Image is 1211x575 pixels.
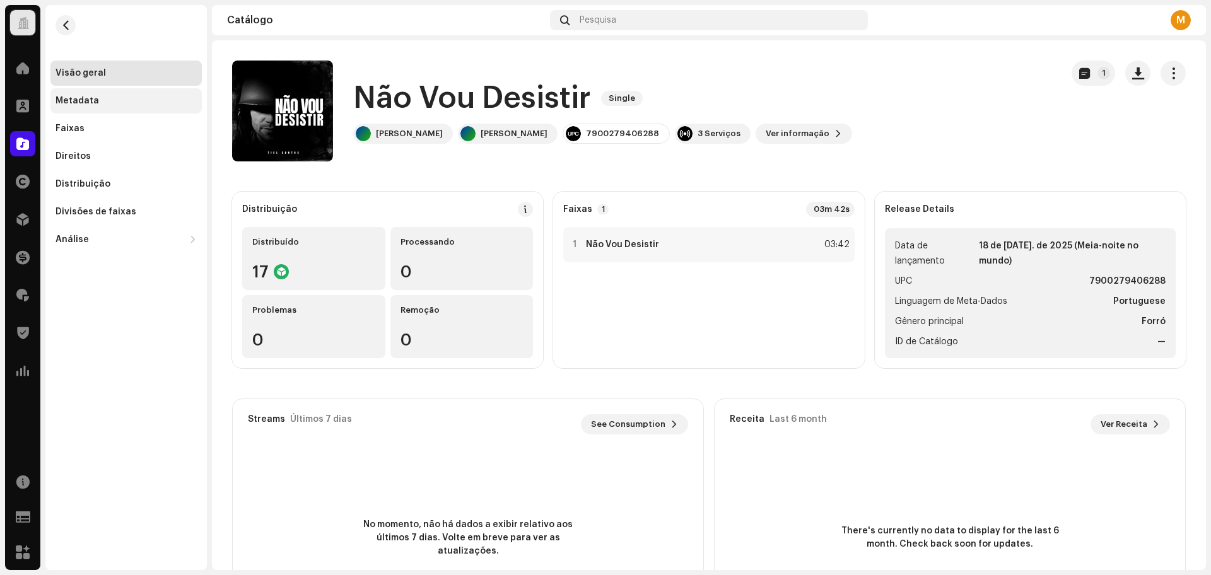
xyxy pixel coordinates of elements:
re-m-nav-item: Direitos [50,144,202,169]
button: Ver informação [756,124,852,144]
span: There's currently no data to display for the last 6 month. Check back soon for updates. [836,525,1063,551]
div: [PERSON_NAME] [376,129,443,139]
strong: Forró [1142,314,1166,329]
div: Distribuição [56,179,110,189]
span: Single [601,91,643,106]
strong: Não Vou Desistir [586,240,659,250]
div: [PERSON_NAME] [481,129,547,139]
re-m-nav-item: Visão geral [50,61,202,86]
strong: 18 de [DATE]. de 2025 (Meia-noite no mundo) [979,238,1166,269]
div: Metadata [56,96,99,106]
div: Distribuído [252,237,375,247]
div: Problemas [252,305,375,315]
re-m-nav-item: Distribuição [50,171,202,197]
strong: Portuguese [1113,294,1166,309]
p-badge: 1 [1097,67,1110,79]
re-m-nav-item: Metadata [50,88,202,113]
button: 1 [1072,61,1115,86]
div: Distribuição [242,204,297,214]
div: 03:42 [822,237,850,252]
div: Remoção [401,305,524,315]
button: See Consumption [581,414,688,434]
div: 3 Serviços [698,129,740,139]
re-m-nav-item: Faixas [50,116,202,141]
span: Data de lançamento [895,238,977,269]
div: Visão geral [56,68,106,78]
span: Ver Receita [1101,412,1147,437]
div: Últimos 7 dias [290,414,352,424]
h1: Não Vou Desistir [353,78,591,119]
div: Streams [248,414,285,424]
div: Divisões de faixas [56,207,136,217]
strong: Faixas [563,204,592,214]
div: Faixas [56,124,85,134]
div: Catálogo [227,15,545,25]
div: 03m 42s [806,202,855,217]
strong: — [1157,334,1166,349]
div: Análise [56,235,89,245]
strong: 7900279406288 [1089,274,1166,289]
strong: Release Details [885,204,954,214]
re-m-nav-item: Divisões de faixas [50,199,202,224]
span: Pesquisa [580,15,616,25]
re-m-nav-dropdown: Análise [50,227,202,252]
p-badge: 1 [597,204,609,215]
div: Direitos [56,151,91,161]
span: UPC [895,274,912,289]
div: M [1171,10,1191,30]
div: Processando [401,237,524,247]
span: Ver informação [766,121,829,146]
div: Receita [730,414,764,424]
span: Linguagem de Meta-Dados [895,294,1007,309]
span: ID de Catálogo [895,334,958,349]
div: 7900279406288 [586,129,659,139]
button: Ver Receita [1091,414,1170,434]
span: No momento, não há dados a exibir relativo aos últimos 7 dias. Volte em breve para ver as atualiz... [354,518,582,558]
div: Last 6 month [769,414,827,424]
span: See Consumption [591,412,665,437]
span: Gênero principal [895,314,964,329]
